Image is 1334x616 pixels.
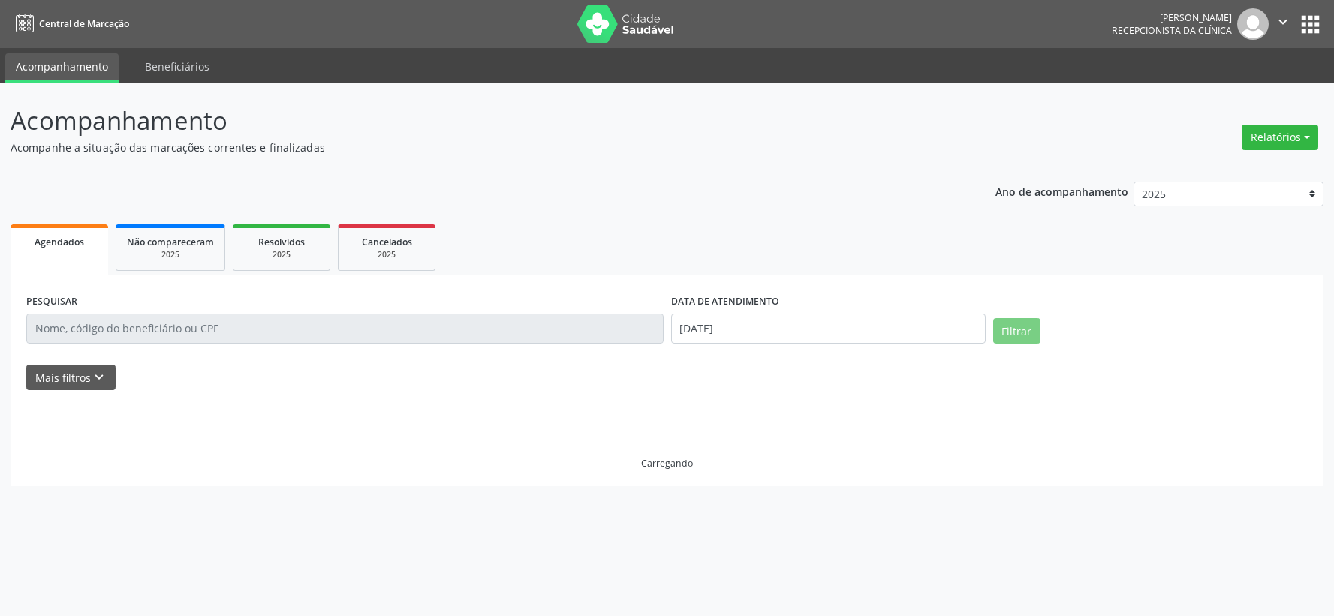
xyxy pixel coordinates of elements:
span: Resolvidos [258,236,305,248]
span: Agendados [35,236,84,248]
img: img [1237,8,1269,40]
button:  [1269,8,1297,40]
button: Mais filtroskeyboard_arrow_down [26,365,116,391]
p: Ano de acompanhamento [995,182,1128,200]
a: Central de Marcação [11,11,129,36]
p: Acompanhe a situação das marcações correntes e finalizadas [11,140,929,155]
i: keyboard_arrow_down [91,369,107,386]
span: Central de Marcação [39,17,129,30]
div: 2025 [244,249,319,260]
a: Acompanhamento [5,53,119,83]
i:  [1275,14,1291,30]
p: Acompanhamento [11,102,929,140]
span: Cancelados [362,236,412,248]
button: apps [1297,11,1323,38]
span: Não compareceram [127,236,214,248]
label: PESQUISAR [26,290,77,314]
span: Recepcionista da clínica [1112,24,1232,37]
div: [PERSON_NAME] [1112,11,1232,24]
a: Beneficiários [134,53,220,80]
button: Filtrar [993,318,1040,344]
div: 2025 [127,249,214,260]
div: Carregando [641,457,693,470]
button: Relatórios [1242,125,1318,150]
label: DATA DE ATENDIMENTO [671,290,779,314]
input: Selecione um intervalo [671,314,986,344]
input: Nome, código do beneficiário ou CPF [26,314,664,344]
div: 2025 [349,249,424,260]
